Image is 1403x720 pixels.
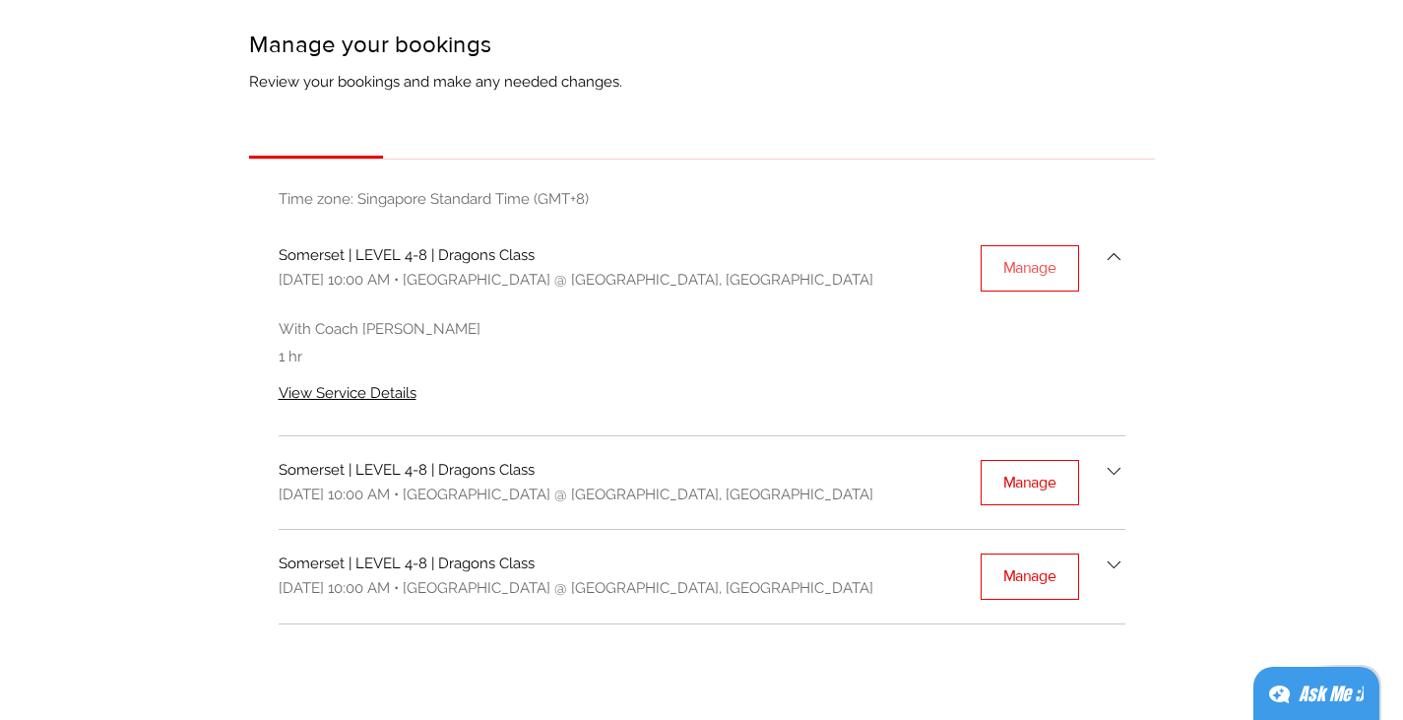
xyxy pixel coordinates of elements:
[410,118,442,145] span: Past
[981,460,1079,505] button: Manage
[249,72,1155,93] p: Review your bookings and make any needed changes.
[279,320,480,338] span: With Coach [PERSON_NAME]
[279,436,1125,529] button: Somerset | LEVEL 4-8 | Dragons Class[DATE] 10:00 AM • [GEOGRAPHIC_DATA] @ [GEOGRAPHIC_DATA], [GEO...
[279,460,873,481] h3: Somerset | LEVEL 4-8 | Dragons Class
[279,348,302,365] span: 1 hr
[981,245,1079,291] button: Manage
[279,578,873,599] div: [DATE] 10:00 AM • [GEOGRAPHIC_DATA] @ [GEOGRAPHIC_DATA], [GEOGRAPHIC_DATA]
[279,245,873,266] h3: Somerset | LEVEL 4-8 | Dragons Class
[276,118,355,145] span: Upcoming
[1003,257,1056,279] div: Manage
[279,222,1125,624] div: Bookings list
[981,554,1079,599] button: Manage
[279,384,416,401] a: View Service Details
[279,485,873,505] div: [DATE] 10:00 AM • [GEOGRAPHIC_DATA] @ [GEOGRAPHIC_DATA], [GEOGRAPHIC_DATA]
[1299,681,1364,708] div: Ask Me ;)
[249,28,1155,61] h2: Manage your bookings
[279,222,1125,314] button: Somerset | LEVEL 4-8 | Dragons Class[DATE] 10:00 AM • [GEOGRAPHIC_DATA] @ [GEOGRAPHIC_DATA], [GEO...
[279,530,1125,622] button: Somerset | LEVEL 4-8 | Dragons Class[DATE] 10:00 AM • [GEOGRAPHIC_DATA] @ [GEOGRAPHIC_DATA], [GEO...
[279,554,873,574] h3: Somerset | LEVEL 4-8 | Dragons Class
[1003,565,1056,587] div: Manage
[1003,472,1056,493] div: Manage
[279,190,589,208] span: Time zone: Singapore Standard Time (GMT+8)
[279,270,873,291] div: [DATE] 10:00 AM • [GEOGRAPHIC_DATA] @ [GEOGRAPHIC_DATA], [GEOGRAPHIC_DATA]
[279,315,1125,435] div: Somerset | LEVEL 4-8 | Dragons Class[DATE] 10:00 AM • [GEOGRAPHIC_DATA] @ [GEOGRAPHIC_DATA], [GEO...
[279,384,416,402] span: View Service Details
